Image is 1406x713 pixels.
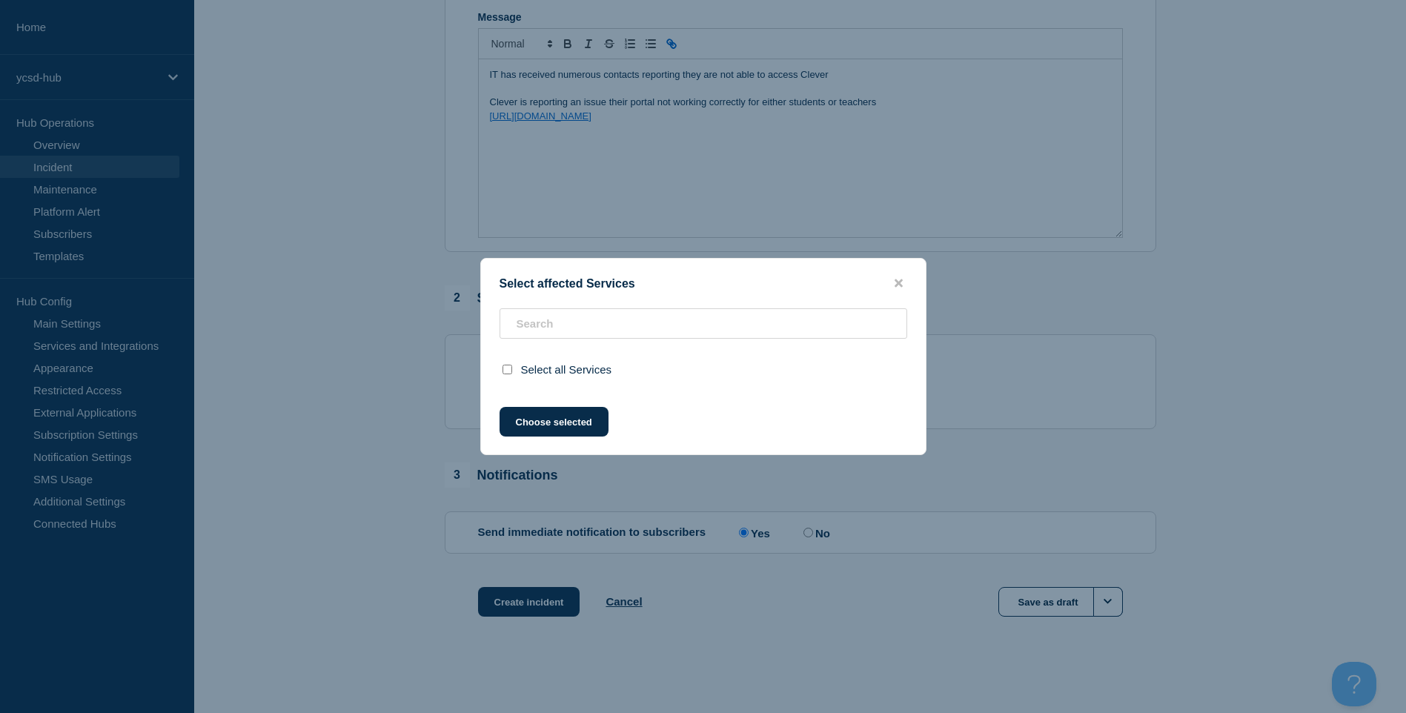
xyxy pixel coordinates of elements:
[503,365,512,374] input: select all checkbox
[521,363,612,376] span: Select all Services
[481,276,926,291] div: Select affected Services
[500,407,609,437] button: Choose selected
[890,276,907,291] button: close button
[500,308,907,339] input: Search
